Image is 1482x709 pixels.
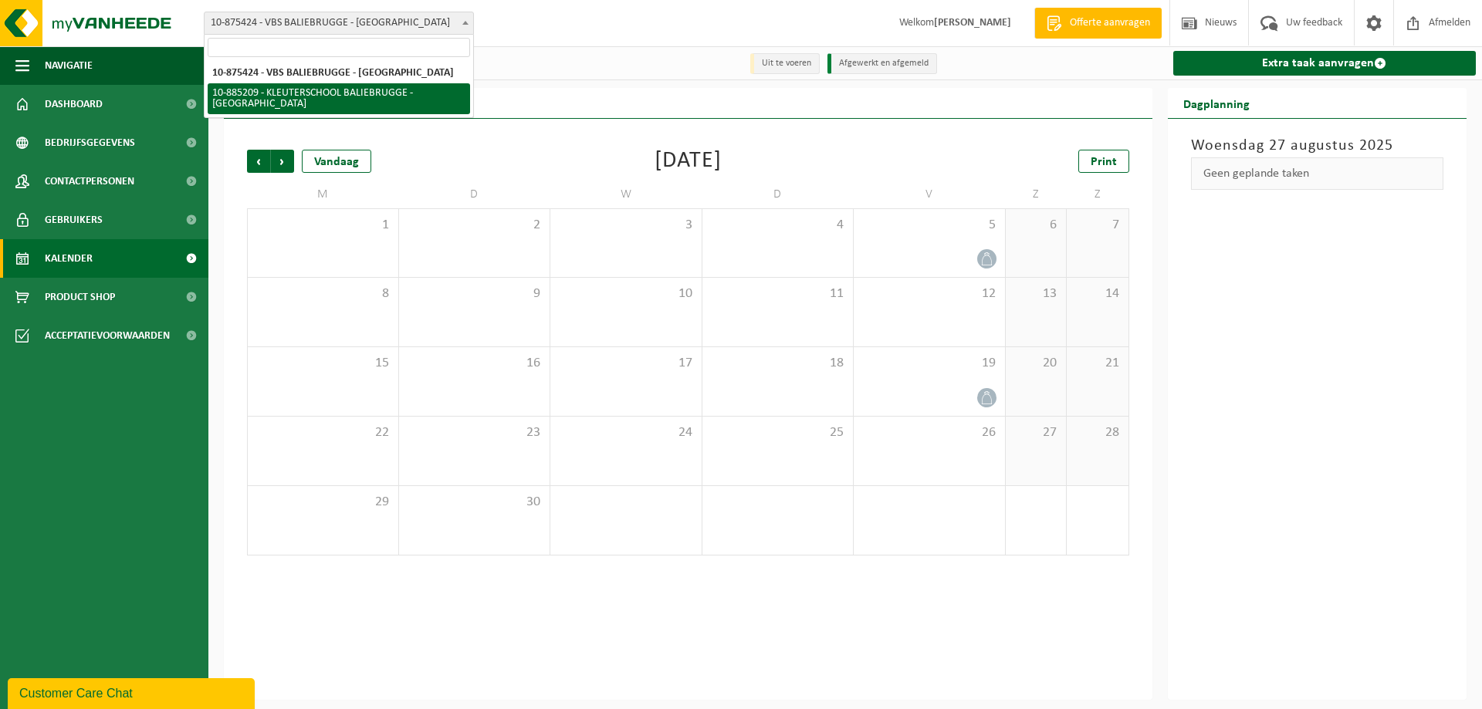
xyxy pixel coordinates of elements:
[710,285,846,302] span: 11
[1173,51,1477,76] a: Extra taak aanvragen
[558,355,694,372] span: 17
[1034,8,1162,39] a: Offerte aanvragen
[45,201,103,239] span: Gebruikers
[1074,217,1120,234] span: 7
[255,355,391,372] span: 15
[1013,355,1059,372] span: 20
[407,424,543,441] span: 23
[827,53,937,74] li: Afgewerkt en afgemeld
[1078,150,1129,173] a: Print
[399,181,551,208] td: D
[861,285,997,302] span: 12
[302,150,371,173] div: Vandaag
[1168,88,1265,118] h2: Dagplanning
[247,150,270,173] span: Vorige
[1191,157,1444,190] div: Geen geplande taken
[710,217,846,234] span: 4
[861,355,997,372] span: 19
[558,285,694,302] span: 10
[45,239,93,278] span: Kalender
[45,316,170,355] span: Acceptatievoorwaarden
[550,181,702,208] td: W
[247,181,399,208] td: M
[255,217,391,234] span: 1
[1013,217,1059,234] span: 6
[407,355,543,372] span: 16
[8,675,258,709] iframe: chat widget
[1091,156,1117,168] span: Print
[710,355,846,372] span: 18
[208,63,470,83] li: 10-875424 - VBS BALIEBRUGGE - [GEOGRAPHIC_DATA]
[1067,181,1128,208] td: Z
[407,494,543,511] span: 30
[45,162,134,201] span: Contactpersonen
[45,278,115,316] span: Product Shop
[1074,285,1120,302] span: 14
[1074,355,1120,372] span: 21
[655,150,722,173] div: [DATE]
[1066,15,1154,31] span: Offerte aanvragen
[750,53,820,74] li: Uit te voeren
[702,181,854,208] td: D
[1013,285,1059,302] span: 13
[407,217,543,234] span: 2
[45,123,135,162] span: Bedrijfsgegevens
[934,17,1011,29] strong: [PERSON_NAME]
[558,217,694,234] span: 3
[205,12,473,34] span: 10-875424 - VBS BALIEBRUGGE - RUDDERVOORDE
[1074,424,1120,441] span: 28
[407,285,543,302] span: 9
[861,424,997,441] span: 26
[255,285,391,302] span: 8
[45,85,103,123] span: Dashboard
[208,83,470,114] li: 10-885209 - KLEUTERSCHOOL BALIEBRUGGE - [GEOGRAPHIC_DATA]
[710,424,846,441] span: 25
[45,46,93,85] span: Navigatie
[1191,134,1444,157] h3: Woensdag 27 augustus 2025
[854,181,1006,208] td: V
[558,424,694,441] span: 24
[1013,424,1059,441] span: 27
[1006,181,1068,208] td: Z
[255,424,391,441] span: 22
[204,12,474,35] span: 10-875424 - VBS BALIEBRUGGE - RUDDERVOORDE
[861,217,997,234] span: 5
[271,150,294,173] span: Volgende
[255,494,391,511] span: 29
